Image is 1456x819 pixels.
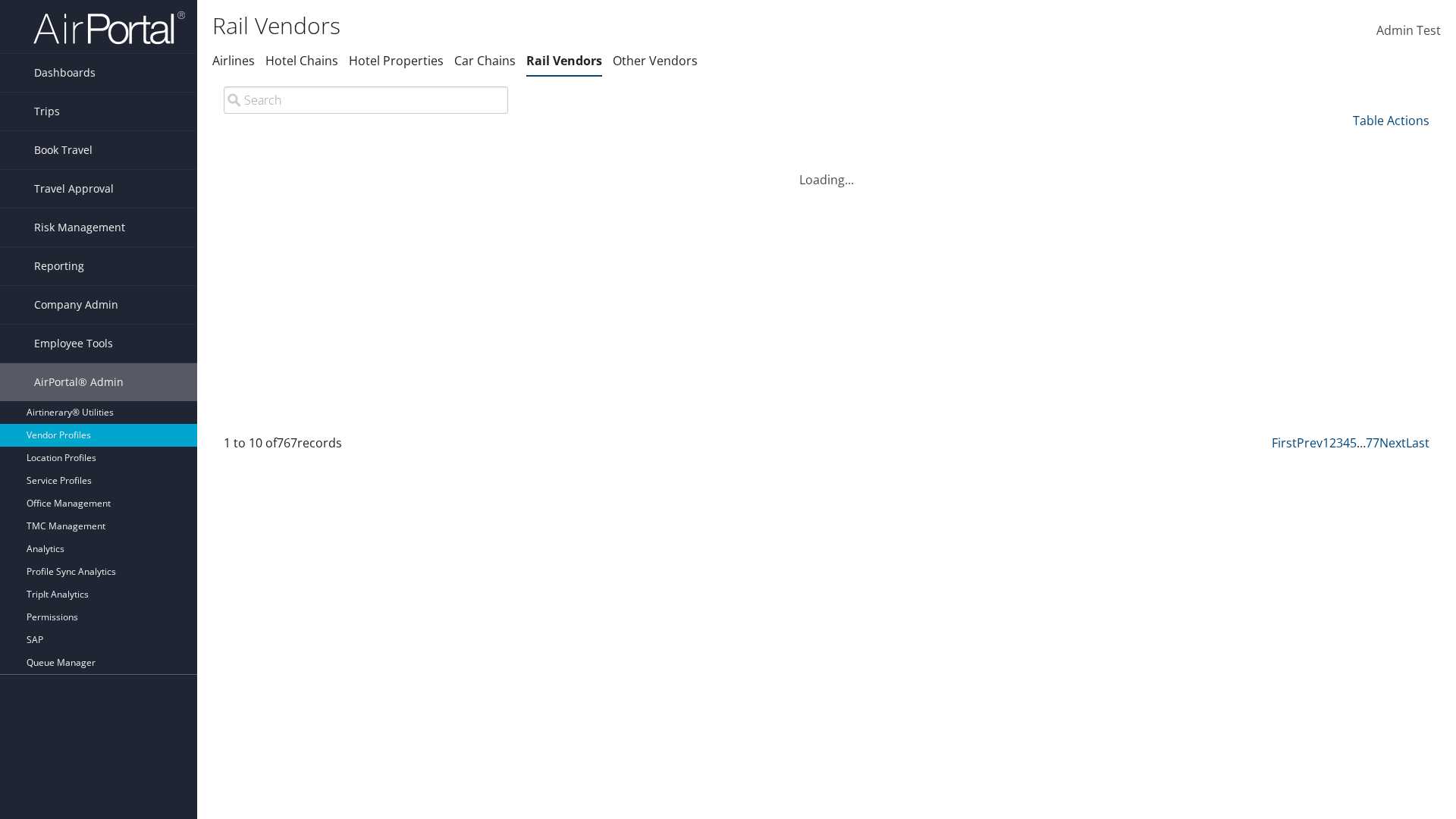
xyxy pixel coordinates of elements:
a: Hotel Chains [265,52,338,69]
a: 2 [1329,435,1336,451]
div: Loading... [212,152,1441,189]
img: airportal-logo.png [33,10,185,45]
span: Travel Approval [34,170,114,208]
a: 4 [1343,435,1350,451]
span: Book Travel [34,131,93,169]
span: Company Admin [34,286,118,324]
span: AirPortal® Admin [34,363,124,401]
a: Prev [1297,435,1323,451]
h1: Rail Vendors [212,10,1031,42]
a: Hotel Properties [349,52,444,69]
a: First [1272,435,1297,451]
a: Rail Vendors [526,52,602,69]
a: Airlines [212,52,255,69]
span: … [1357,435,1366,451]
a: Next [1379,435,1406,451]
a: Admin Test [1376,8,1441,55]
span: Trips [34,93,60,130]
a: 77 [1366,435,1379,451]
a: 5 [1350,435,1357,451]
a: Other Vendors [613,52,698,69]
span: Reporting [34,247,84,285]
a: Car Chains [454,52,516,69]
span: 767 [277,435,297,451]
input: Search [224,86,508,114]
a: Table Actions [1353,112,1429,129]
span: Risk Management [34,209,125,246]
span: Employee Tools [34,325,113,362]
span: Admin Test [1376,22,1441,39]
span: Dashboards [34,54,96,92]
div: 1 to 10 of records [224,434,508,460]
a: 3 [1336,435,1343,451]
a: 1 [1323,435,1329,451]
a: Last [1406,435,1429,451]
